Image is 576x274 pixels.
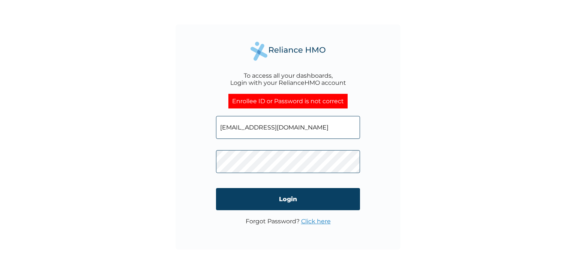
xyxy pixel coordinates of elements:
img: Reliance Health's Logo [250,42,325,61]
input: Email address or HMO ID [216,116,360,139]
a: Click here [301,218,331,225]
p: Forgot Password? [246,218,331,225]
div: To access all your dashboards, Login with your RelianceHMO account [230,72,346,86]
input: Login [216,188,360,210]
div: Enrollee ID or Password is not correct [228,94,348,108]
